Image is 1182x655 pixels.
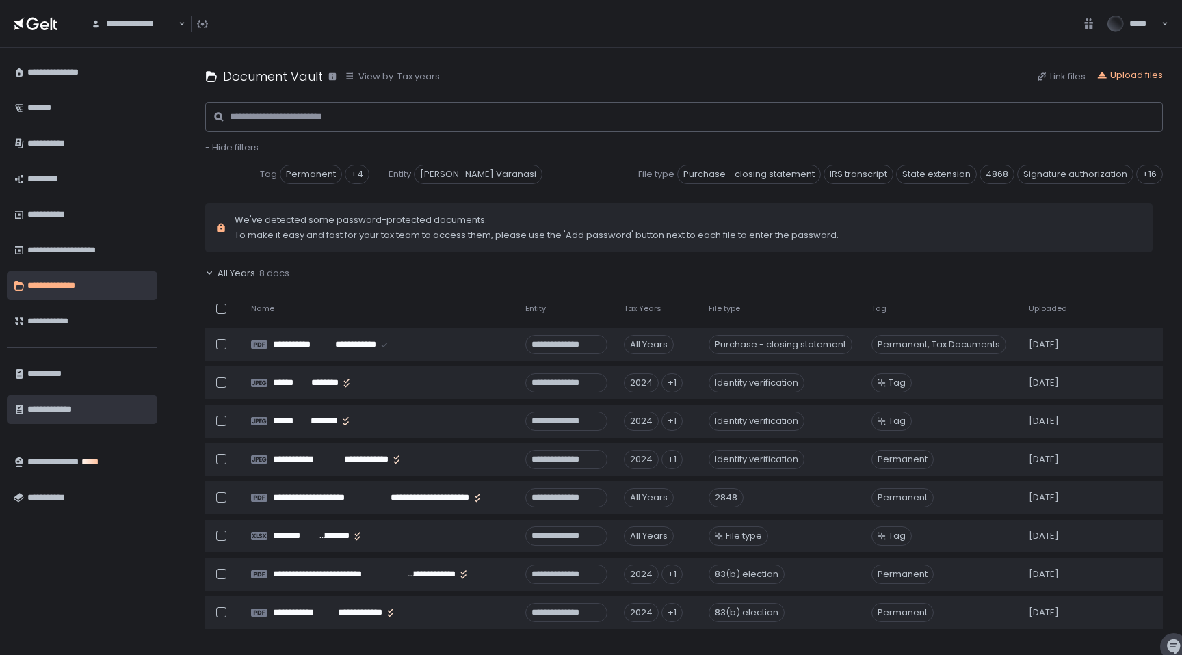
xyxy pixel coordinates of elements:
[345,70,440,83] button: View by: Tax years
[661,603,683,622] div: +1
[1096,69,1163,81] button: Upload files
[205,142,259,154] button: - Hide filters
[525,304,546,314] span: Entity
[709,603,785,622] div: 83(b) election
[1029,338,1059,351] span: [DATE]
[871,488,934,507] span: Permanent
[726,530,762,542] span: File type
[82,10,185,38] div: Search for option
[176,17,177,31] input: Search for option
[260,168,277,181] span: Tag
[709,335,852,354] div: Purchase - closing statement
[1029,530,1059,542] span: [DATE]
[1136,165,1163,184] div: +16
[1029,453,1059,466] span: [DATE]
[624,603,659,622] div: 2024
[980,165,1014,184] span: 4868
[709,450,804,469] div: Identity verification
[871,335,1006,354] span: Permanent, Tax Documents
[1029,377,1059,389] span: [DATE]
[345,165,369,184] div: +4
[259,267,289,280] span: 8 docs
[624,335,674,354] div: All Years
[677,165,821,184] span: Purchase - closing statement
[1036,70,1086,83] button: Link files
[709,412,804,431] div: Identity verification
[1029,606,1059,619] span: [DATE]
[1017,165,1133,184] span: Signature authorization
[661,565,683,584] div: +1
[624,526,674,546] div: All Years
[871,603,934,622] span: Permanent
[661,412,683,431] div: +1
[638,168,674,181] span: File type
[889,377,906,389] span: Tag
[218,267,255,280] span: All Years
[1029,492,1059,504] span: [DATE]
[624,565,659,584] div: 2024
[223,67,323,85] h1: Document Vault
[709,373,804,392] div: Identity verification
[251,304,274,314] span: Name
[1029,304,1067,314] span: Uploaded
[235,229,839,241] span: To make it easy and fast for your tax team to access them, please use the 'Add password' button n...
[661,373,683,392] div: +1
[709,565,785,584] div: 83(b) election
[709,304,740,314] span: File type
[889,530,906,542] span: Tag
[871,565,934,584] span: Permanent
[889,415,906,427] span: Tag
[414,165,542,184] span: [PERSON_NAME] Varanasi
[871,304,886,314] span: Tag
[709,488,744,507] div: 2848
[205,141,259,154] span: - Hide filters
[624,373,659,392] div: 2024
[624,412,659,431] div: 2024
[624,488,674,507] div: All Years
[896,165,977,184] span: State extension
[824,165,893,184] span: IRS transcript
[624,304,661,314] span: Tax Years
[624,450,659,469] div: 2024
[280,165,342,184] span: Permanent
[1029,568,1059,580] span: [DATE]
[661,450,683,469] div: +1
[389,168,411,181] span: Entity
[871,450,934,469] span: Permanent
[1029,415,1059,427] span: [DATE]
[235,214,839,226] span: We've detected some password-protected documents.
